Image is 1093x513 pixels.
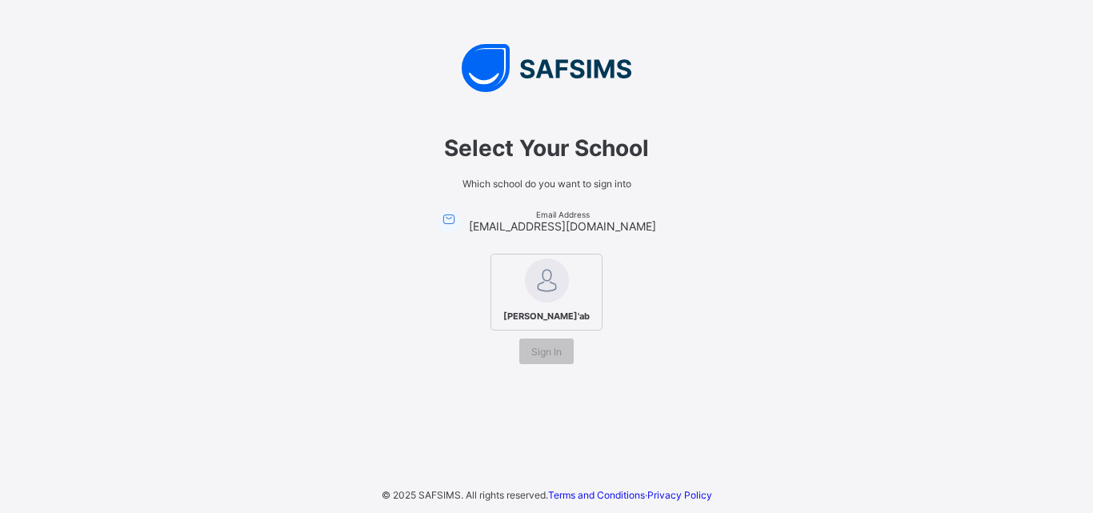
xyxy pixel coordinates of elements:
span: Select Your School [322,134,771,162]
span: [EMAIL_ADDRESS][DOMAIN_NAME] [469,219,656,233]
span: Email Address [469,210,656,219]
a: Terms and Conditions [548,489,645,501]
span: © 2025 SAFSIMS. All rights reserved. [382,489,548,501]
a: Privacy Policy [647,489,712,501]
img: SAFSIMS Logo [306,44,787,92]
img: Ubayyu Bin Ka'ab [525,259,569,303]
span: [PERSON_NAME]'ab [499,307,594,326]
span: · [548,489,712,501]
span: Sign In [531,346,562,358]
span: Which school do you want to sign into [322,178,771,190]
